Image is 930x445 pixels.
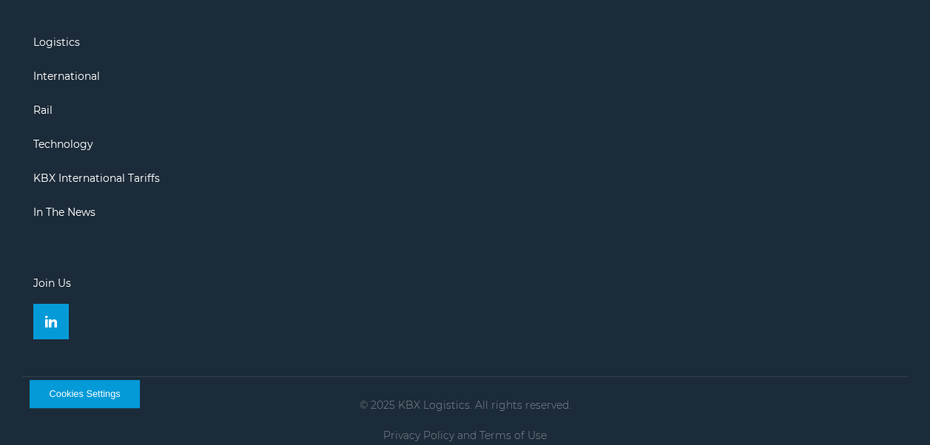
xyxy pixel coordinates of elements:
img: Linkedin [45,316,57,327]
a: KBX International Tariffs [33,171,160,185]
a: Join Us [33,276,71,290]
p: © 2025 KBX Logistics. All rights reserved. [22,399,908,411]
a: In The News [33,205,95,219]
a: International [33,69,100,83]
span: and [457,429,476,442]
a: Privacy Policy [383,429,454,442]
a: Technology [33,137,93,151]
a: Logistics [33,35,80,49]
a: Terms of Use [479,429,547,442]
button: Cookies Settings [30,380,140,408]
a: Rail [33,103,53,117]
